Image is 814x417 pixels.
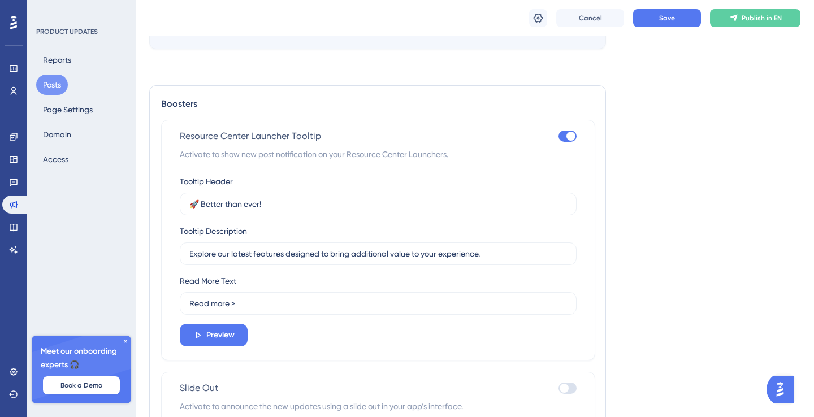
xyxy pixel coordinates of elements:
span: Resource Center Launcher Tooltip [180,129,321,143]
button: Domain [36,124,78,145]
button: Publish in EN [710,9,800,27]
span: Preview [206,328,235,342]
button: Cancel [556,9,624,27]
div: PRODUCT UPDATES [36,27,98,36]
input: Read More > [189,297,567,310]
span: Book a Demo [60,381,102,390]
span: Cancel [579,14,602,23]
span: Publish in EN [742,14,782,23]
span: Activate to show new post notification on your Resource Center Launchers. [180,147,577,161]
span: Slide Out [180,381,218,395]
div: Read More Text [180,274,236,288]
button: Preview [180,324,248,346]
div: Tooltip Header [180,175,233,188]
span: Activate to announce the new updates using a slide out in your app’s interface. [180,399,577,413]
span: Save [659,14,675,23]
input: Let’s see what is new! [189,247,567,260]
iframe: UserGuiding AI Assistant Launcher [767,372,800,406]
button: Page Settings [36,99,99,120]
input: Product Updates [189,198,567,210]
div: Tooltip Description [180,224,247,238]
button: Access [36,149,75,170]
div: Boosters [161,97,594,111]
button: Book a Demo [43,376,120,394]
span: Meet our onboarding experts 🎧 [41,345,122,372]
button: Save [633,9,701,27]
button: Reports [36,50,78,70]
button: Posts [36,75,68,95]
